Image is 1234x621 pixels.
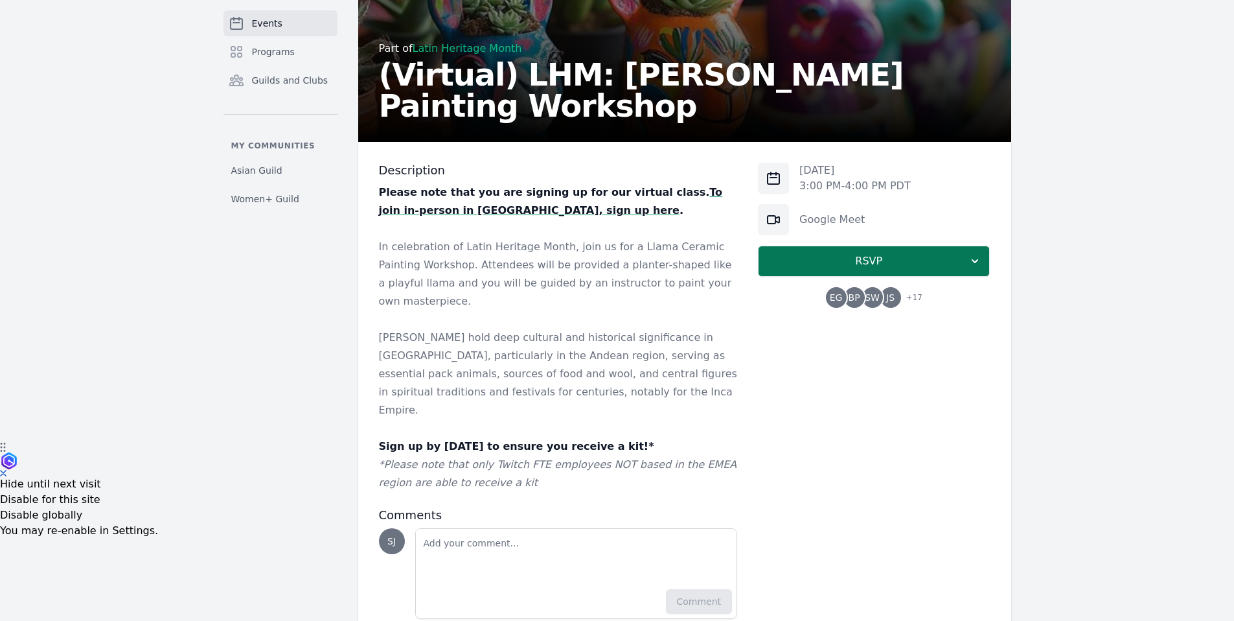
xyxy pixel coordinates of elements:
[865,293,880,302] span: SW
[898,290,922,308] span: + 17
[379,238,738,310] p: In celebration of Latin Heritage Month, join us for a Llama Ceramic Painting Workshop. Attendees ...
[223,10,337,211] nav: Sidebar
[387,537,396,546] span: SJ
[252,17,282,30] span: Events
[849,293,860,302] span: BP
[223,67,337,93] a: Guilds and Clubs
[799,178,911,194] p: 3:00 PM - 4:00 PM PDT
[223,187,337,211] a: Women+ Guild
[413,42,522,54] a: Latin Heritage Month
[769,253,968,269] span: RSVP
[379,458,737,489] em: *Please note that only Twitch FTE employees NOT based in the EMEA region are able to receive a kit
[379,41,990,56] div: Part of
[379,508,738,523] h3: Comments
[830,293,843,302] span: EG
[379,186,710,198] strong: Please note that you are signing up for our virtual class.
[379,329,738,419] p: [PERSON_NAME] hold deep cultural and historical significance in [GEOGRAPHIC_DATA], particularly i...
[799,163,911,178] p: [DATE]
[231,164,282,177] span: Asian Guild
[379,163,738,178] h3: Description
[223,10,337,36] a: Events
[886,293,895,302] span: JS
[252,45,295,58] span: Programs
[223,141,337,151] p: My communities
[758,246,990,277] button: RSVP
[799,213,865,226] a: Google Meet
[666,589,733,614] button: Comment
[223,39,337,65] a: Programs
[680,204,683,217] strong: .
[379,440,654,452] strong: Sign up by [DATE] to ensure you receive a kit!*
[252,74,328,87] span: Guilds and Clubs
[379,59,990,121] h2: (Virtual) LHM: [PERSON_NAME] Painting Workshop
[223,159,337,182] a: Asian Guild
[231,193,299,205] span: Women+ Guild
